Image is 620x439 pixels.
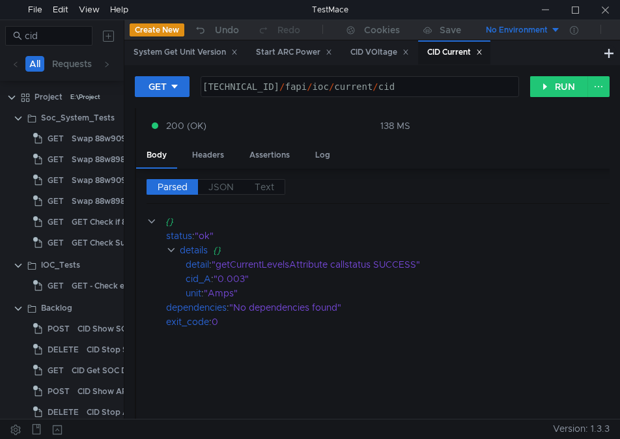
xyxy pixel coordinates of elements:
[87,403,240,422] div: CID Stop ARCamera Display test pattern
[77,319,210,339] div: CID Show SOC Display test pattern
[72,276,296,296] div: GET - Check efuse status by Switch Register (Detail Status)
[180,243,208,257] div: details
[184,20,248,40] button: Undo
[255,181,274,193] span: Text
[48,403,79,422] span: DELETE
[25,56,44,72] button: All
[248,20,309,40] button: Redo
[48,150,64,169] span: GET
[72,212,272,232] div: GET Check if 88W9098 Firmware Type is Production
[166,300,227,315] div: dependencies
[470,20,561,40] button: No Environment
[158,181,188,193] span: Parsed
[186,286,201,300] div: unit
[77,382,234,401] div: CID Show ARCamera Display test pattern
[48,233,64,253] span: GET
[256,46,332,59] div: Start ARC Power
[364,22,400,38] div: Cookies
[35,87,63,107] div: Project
[41,108,115,128] div: Soc_System_Tests
[135,76,190,97] button: GET
[130,23,184,36] button: Create New
[136,143,177,169] div: Body
[70,87,100,107] div: E:\Project
[41,255,80,275] div: IOC_Tests
[72,233,157,253] div: GET Check Supplier ID
[48,361,64,380] span: GET
[48,171,64,190] span: GET
[41,298,72,318] div: Backlog
[72,129,212,149] div: Swap 88w9098 to Production Driver
[25,29,85,43] input: Search...
[148,79,167,94] div: GET
[48,56,96,72] button: Requests
[215,22,239,38] div: Undo
[87,340,217,360] div: CID Stop SOC Display test pattern
[305,143,341,167] div: Log
[440,25,461,35] div: Save
[166,119,206,133] span: 200 (OK)
[486,24,548,36] div: No Environment
[553,419,610,438] span: Version: 1.3.3
[48,340,79,360] span: DELETE
[350,46,409,59] div: CID VOltage
[239,143,300,167] div: Assertions
[182,143,234,167] div: Headers
[48,191,64,211] span: GET
[208,181,234,193] span: JSON
[277,22,300,38] div: Redo
[427,46,483,59] div: CID Current
[166,229,192,243] div: status
[48,319,70,339] span: POST
[72,171,223,190] div: Swap 88w9098 to Manufacturing Driver
[166,315,209,329] div: exit_code
[48,129,64,149] span: GET
[72,361,191,380] div: CID Get SOC Display test status
[72,191,222,211] div: Swap 88w8987 to Manufacturing Driver
[186,257,209,272] div: detail
[530,76,588,97] button: RUN
[48,276,64,296] span: GET
[48,212,64,232] span: GET
[72,150,210,169] div: Swap 88w8987 to Production Driver
[48,382,70,401] span: POST
[134,46,238,59] div: System Get Unit Version
[186,272,211,286] div: cid_A
[380,120,410,132] div: 138 MS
